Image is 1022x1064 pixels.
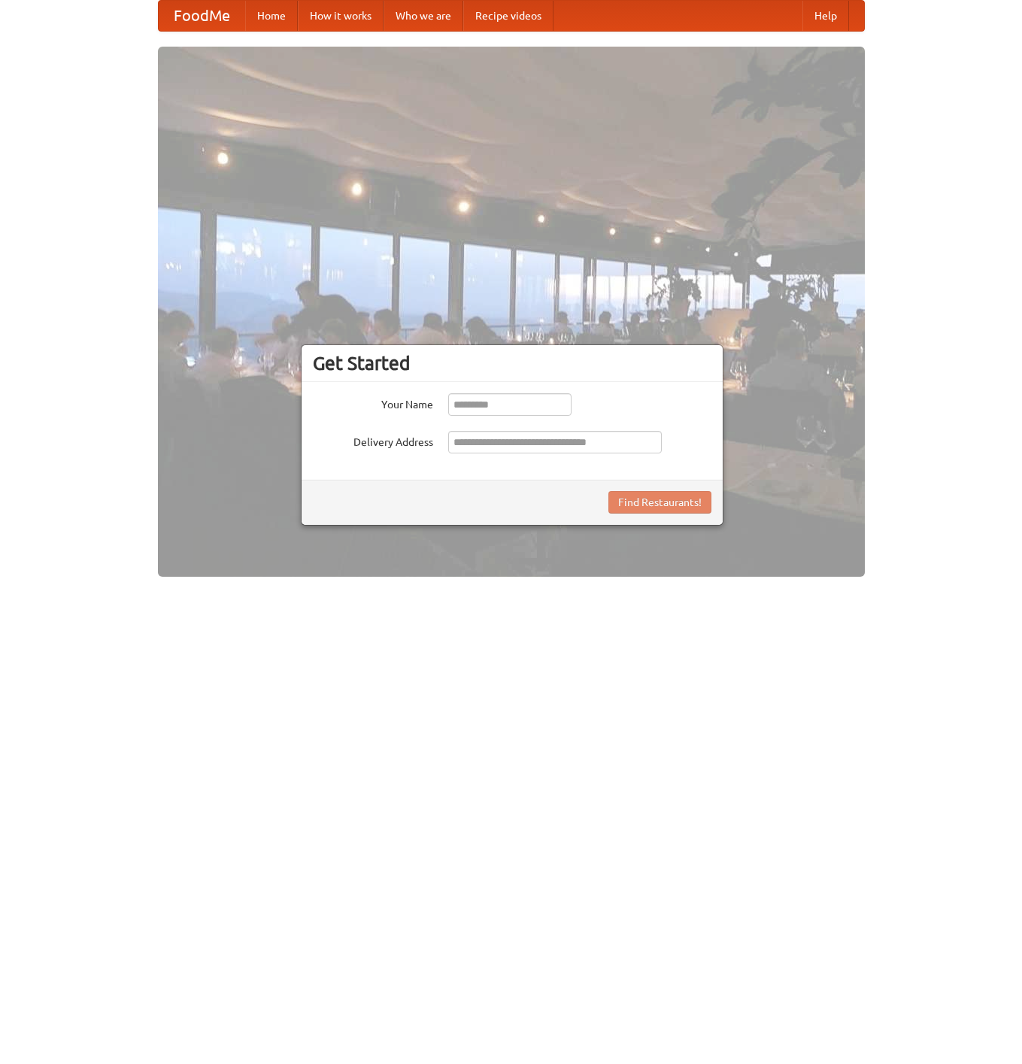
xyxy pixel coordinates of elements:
[608,491,711,514] button: Find Restaurants!
[298,1,384,31] a: How it works
[245,1,298,31] a: Home
[802,1,849,31] a: Help
[159,1,245,31] a: FoodMe
[313,352,711,374] h3: Get Started
[463,1,553,31] a: Recipe videos
[384,1,463,31] a: Who we are
[313,431,433,450] label: Delivery Address
[313,393,433,412] label: Your Name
